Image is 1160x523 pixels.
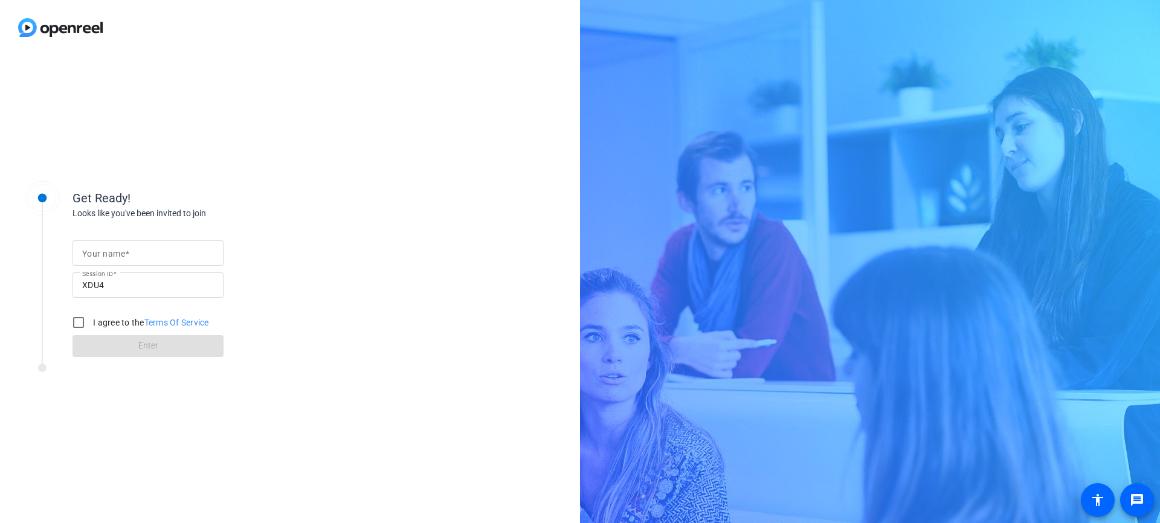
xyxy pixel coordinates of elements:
[72,207,314,220] div: Looks like you've been invited to join
[1091,493,1105,507] mat-icon: accessibility
[82,249,125,258] mat-label: Your name
[91,316,209,329] label: I agree to the
[144,318,209,327] a: Terms Of Service
[1130,493,1144,507] mat-icon: message
[82,270,113,277] mat-label: Session ID
[72,189,314,207] div: Get Ready!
